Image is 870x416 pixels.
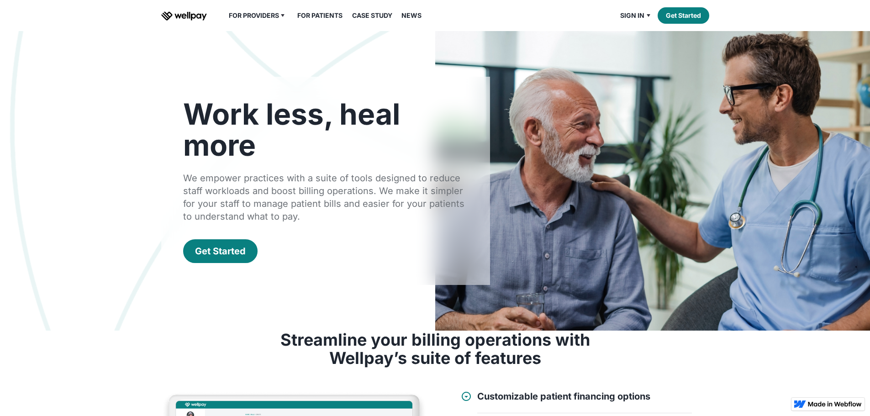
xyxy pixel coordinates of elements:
[808,401,862,407] img: Made in Webflow
[658,7,709,24] a: Get Started
[183,172,468,223] div: We empower practices with a suite of tools designed to reduce staff workloads and boost billing o...
[620,10,644,21] div: Sign in
[271,331,600,367] h3: Streamline your billing operations with Wellpay’s suite of features
[183,99,468,161] h1: Work less, heal more
[477,391,650,402] h4: Customizable patient financing options
[223,10,292,21] div: For Providers
[229,10,279,21] div: For Providers
[183,239,258,263] a: Get Started
[195,245,246,258] div: Get Started
[396,10,427,21] a: News
[292,10,348,21] a: For Patients
[347,10,398,21] a: Case Study
[161,10,207,21] a: home
[615,10,658,21] div: Sign in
